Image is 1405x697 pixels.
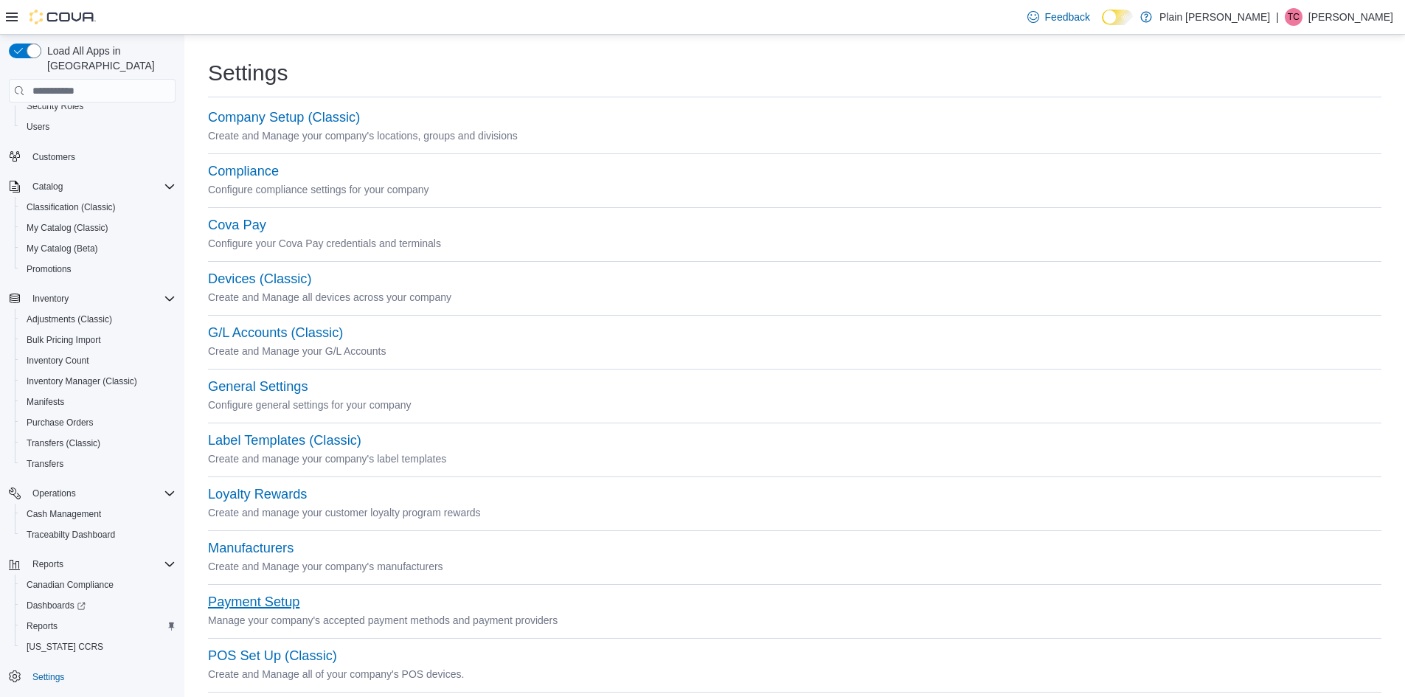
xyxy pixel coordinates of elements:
[27,485,82,502] button: Operations
[208,558,1381,575] p: Create and Manage your company's manufacturers
[15,197,181,218] button: Classification (Classic)
[21,526,176,544] span: Traceabilty Dashboard
[21,638,109,656] a: [US_STATE] CCRS
[32,151,75,163] span: Customers
[21,434,176,452] span: Transfers (Classic)
[21,393,70,411] a: Manifests
[3,483,181,504] button: Operations
[21,331,107,349] a: Bulk Pricing Import
[15,392,181,412] button: Manifests
[208,288,1381,306] p: Create and Manage all devices across your company
[21,219,176,237] span: My Catalog (Classic)
[21,219,114,237] a: My Catalog (Classic)
[3,554,181,575] button: Reports
[21,311,118,328] a: Adjustments (Classic)
[21,597,176,614] span: Dashboards
[208,181,1381,198] p: Configure compliance settings for your company
[208,433,361,448] button: Label Templates (Classic)
[1045,10,1090,24] span: Feedback
[27,148,176,166] span: Customers
[27,417,94,429] span: Purchase Orders
[21,240,104,257] a: My Catalog (Beta)
[27,222,108,234] span: My Catalog (Classic)
[21,352,176,370] span: Inventory Count
[27,437,100,449] span: Transfers (Classic)
[208,235,1381,252] p: Configure your Cova Pay credentials and terminals
[32,293,69,305] span: Inventory
[21,455,69,473] a: Transfers
[208,325,343,341] button: G/L Accounts (Classic)
[21,576,176,594] span: Canadian Compliance
[27,555,69,573] button: Reports
[21,526,121,544] a: Traceabilty Dashboard
[21,505,107,523] a: Cash Management
[21,118,176,136] span: Users
[208,487,307,502] button: Loyalty Rewards
[21,118,55,136] a: Users
[27,375,137,387] span: Inventory Manager (Classic)
[3,176,181,197] button: Catalog
[208,379,308,395] button: General Settings
[27,243,98,254] span: My Catalog (Beta)
[208,271,311,287] button: Devices (Classic)
[15,309,181,330] button: Adjustments (Classic)
[15,117,181,137] button: Users
[21,393,176,411] span: Manifests
[21,576,119,594] a: Canadian Compliance
[15,433,181,454] button: Transfers (Classic)
[27,100,83,112] span: Security Roles
[208,450,1381,468] p: Create and manage your company's label templates
[21,414,100,431] a: Purchase Orders
[21,414,176,431] span: Purchase Orders
[3,288,181,309] button: Inventory
[27,355,89,367] span: Inventory Count
[32,671,64,683] span: Settings
[208,648,337,664] button: POS Set Up (Classic)
[208,504,1381,521] p: Create and manage your customer loyalty program rewards
[21,505,176,523] span: Cash Management
[208,110,360,125] button: Company Setup (Classic)
[21,97,176,115] span: Security Roles
[208,594,299,610] button: Payment Setup
[15,218,181,238] button: My Catalog (Classic)
[21,260,77,278] a: Promotions
[3,146,181,167] button: Customers
[21,352,95,370] a: Inventory Count
[15,524,181,545] button: Traceabilty Dashboard
[32,488,76,499] span: Operations
[15,595,181,616] a: Dashboards
[15,96,181,117] button: Security Roles
[21,455,176,473] span: Transfers
[27,529,115,541] span: Traceabilty Dashboard
[21,617,63,635] a: Reports
[208,342,1381,360] p: Create and Manage your G/L Accounts
[27,396,64,408] span: Manifests
[15,575,181,595] button: Canadian Compliance
[27,290,74,308] button: Inventory
[41,44,176,73] span: Load All Apps in [GEOGRAPHIC_DATA]
[208,58,288,88] h1: Settings
[27,668,70,686] a: Settings
[21,372,176,390] span: Inventory Manager (Classic)
[208,218,266,233] button: Cova Pay
[21,198,122,216] a: Classification (Classic)
[27,600,86,611] span: Dashboards
[1308,8,1393,26] p: [PERSON_NAME]
[1102,25,1103,26] span: Dark Mode
[3,666,181,687] button: Settings
[27,667,176,686] span: Settings
[27,334,101,346] span: Bulk Pricing Import
[15,454,181,474] button: Transfers
[27,555,176,573] span: Reports
[15,330,181,350] button: Bulk Pricing Import
[1285,8,1302,26] div: Tatum Carson
[1021,2,1096,32] a: Feedback
[27,641,103,653] span: [US_STATE] CCRS
[32,181,63,193] span: Catalog
[27,263,72,275] span: Promotions
[15,350,181,371] button: Inventory Count
[15,238,181,259] button: My Catalog (Beta)
[21,198,176,216] span: Classification (Classic)
[21,638,176,656] span: Washington CCRS
[27,201,116,213] span: Classification (Classic)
